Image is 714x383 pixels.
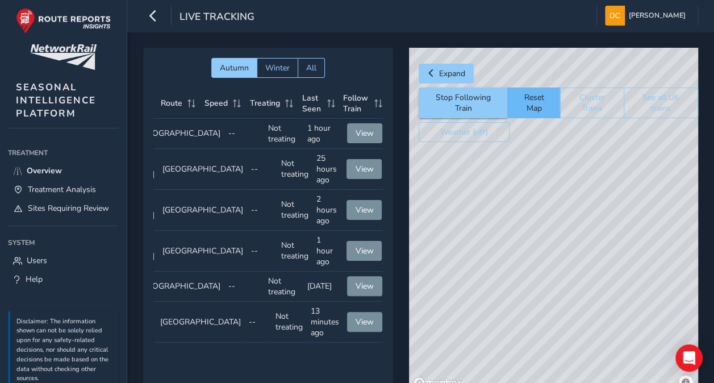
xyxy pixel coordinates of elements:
[307,302,343,343] td: 13 minutes ago
[158,149,247,190] td: [GEOGRAPHIC_DATA]
[247,149,277,190] td: --
[16,81,96,120] span: SEASONAL INTELLIGENCE PLATFORM
[419,64,474,84] button: Expand
[247,190,277,231] td: --
[560,88,624,118] button: Cluster Trains
[257,58,298,78] button: Winter
[605,6,625,26] img: diamond-layout
[211,58,257,78] button: Autumn
[624,88,698,118] button: See all UK trains
[347,123,382,143] button: View
[8,270,119,289] a: Help
[264,272,303,302] td: Not treating
[356,317,374,327] span: View
[158,231,247,272] td: [GEOGRAPHIC_DATA]
[136,119,224,149] td: [GEOGRAPHIC_DATA]
[346,241,382,261] button: View
[250,98,280,109] span: Treating
[302,93,323,114] span: Last Seen
[306,63,316,73] span: All
[312,231,343,272] td: 1 hour ago
[277,190,312,231] td: Not treating
[439,68,465,79] span: Expand
[272,302,307,343] td: Not treating
[204,98,228,109] span: Speed
[629,6,686,26] span: [PERSON_NAME]
[277,231,312,272] td: Not treating
[346,200,382,220] button: View
[303,272,343,302] td: [DATE]
[161,98,182,109] span: Route
[355,205,373,215] span: View
[355,245,373,256] span: View
[298,58,325,78] button: All
[28,184,96,195] span: Treatment Analysis
[26,274,43,285] span: Help
[347,312,382,332] button: View
[264,119,303,149] td: Not treating
[27,255,47,266] span: Users
[224,272,264,302] td: --
[8,199,119,218] a: Sites Requiring Review
[343,93,370,114] span: Follow Train
[220,63,249,73] span: Autumn
[356,281,374,292] span: View
[356,128,374,139] span: View
[675,344,703,372] div: Open Intercom Messenger
[419,88,507,118] button: Stop Following Train
[346,159,382,179] button: View
[8,161,119,180] a: Overview
[16,8,111,34] img: rr logo
[347,276,382,296] button: View
[8,144,119,161] div: Treatment
[156,302,245,343] td: [GEOGRAPHIC_DATA]
[507,88,560,118] button: Reset Map
[312,190,343,231] td: 2 hours ago
[136,272,224,302] td: [GEOGRAPHIC_DATA]
[158,190,247,231] td: [GEOGRAPHIC_DATA]
[179,10,254,26] span: Live Tracking
[277,149,312,190] td: Not treating
[28,203,109,214] span: Sites Requiring Review
[224,119,264,149] td: --
[8,234,119,251] div: System
[8,180,119,199] a: Treatment Analysis
[355,164,373,174] span: View
[312,149,343,190] td: 25 hours ago
[419,122,510,142] button: Weather (off)
[30,44,97,70] img: customer logo
[27,165,62,176] span: Overview
[605,6,690,26] button: [PERSON_NAME]
[265,63,290,73] span: Winter
[8,251,119,270] a: Users
[303,119,343,149] td: 1 hour ago
[245,302,272,343] td: --
[247,231,277,272] td: --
